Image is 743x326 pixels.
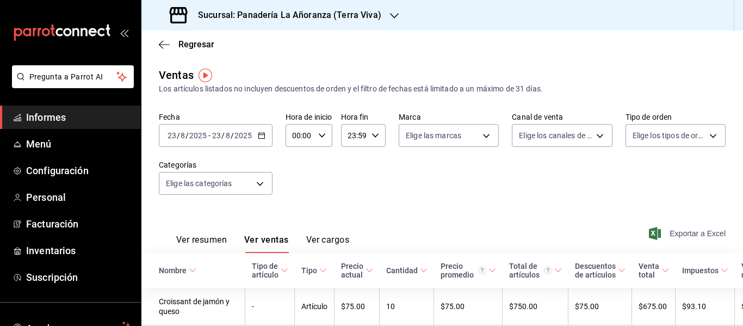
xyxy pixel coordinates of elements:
[244,235,289,245] font: Ver ventas
[176,234,349,253] div: pestañas de navegación
[234,131,252,140] input: ----
[231,131,234,140] font: /
[341,113,369,121] font: Hora fin
[286,113,332,121] font: Hora de inicio
[26,165,89,176] font: Configuración
[166,179,232,188] font: Elige las categorías
[26,112,66,123] font: Informes
[176,235,227,245] font: Ver resumen
[159,39,214,50] button: Regresar
[252,303,254,311] font: -
[221,131,225,140] font: /
[386,303,395,311] font: 10
[185,131,189,140] font: /
[575,262,616,279] font: Descuentos de artículos
[159,69,194,82] font: Ventas
[301,303,327,311] font: Artículo
[199,69,212,82] img: Marcador de información sobre herramientas
[519,131,606,140] font: Elige los canales de venta
[306,235,350,245] font: Ver cargos
[441,262,474,279] font: Precio promedio
[478,266,486,274] svg: Precio promedio = Total artículos / cantidad
[208,131,210,140] font: -
[167,131,177,140] input: --
[177,131,180,140] font: /
[225,131,231,140] input: --
[12,65,134,88] button: Pregunta a Parrot AI
[682,266,719,275] font: Impuestos
[406,131,461,140] font: Elige las marcas
[399,113,421,121] font: Marca
[301,266,317,275] font: Tipo
[341,262,363,279] font: Precio actual
[386,266,418,275] font: Cantidad
[8,79,134,90] a: Pregunta a Parrot AI
[252,262,288,279] span: Tipo de artículo
[189,131,207,140] input: ----
[178,39,214,50] font: Regresar
[441,303,465,311] font: $75.00
[341,303,365,311] font: $75.00
[626,113,672,121] font: Tipo de orden
[670,229,726,238] font: Exportar a Excel
[159,266,187,275] font: Nombre
[341,262,373,279] span: Precio actual
[441,262,496,279] span: Precio promedio
[159,161,196,169] font: Categorías
[575,262,626,279] span: Descuentos de artículos
[639,262,669,279] span: Venta total
[633,131,711,140] font: Elige los tipos de orden
[159,298,230,316] font: Croissant de jamón y queso
[180,131,185,140] input: --
[26,218,78,230] font: Facturación
[386,266,428,275] span: Cantidad
[120,28,128,37] button: abrir_cajón_menú
[651,227,726,240] button: Exportar a Excel
[26,138,52,150] font: Menú
[26,192,66,203] font: Personal
[198,10,381,20] font: Sucursal: Panadería La Añoranza (Terra Viva)
[639,262,659,279] font: Venta total
[682,303,706,311] font: $93.10
[512,113,563,121] font: Canal de venta
[544,266,552,274] svg: El total de artículos considera cambios de precios en los artículos así como costos adicionales p...
[682,266,728,275] span: Impuestos
[159,113,180,121] font: Fecha
[509,262,540,279] font: Total de artículos
[159,266,196,275] span: Nombre
[159,84,543,93] font: Los artículos listados no incluyen descuentos de orden y el filtro de fechas está limitado a un m...
[301,266,327,275] span: Tipo
[575,303,599,311] font: $75.00
[29,72,103,81] font: Pregunta a Parrot AI
[212,131,221,140] input: --
[26,272,78,283] font: Suscripción
[252,262,278,279] font: Tipo de artículo
[26,245,76,256] font: Inventarios
[509,303,537,311] font: $750.00
[509,262,562,279] span: Total de artículos
[639,303,667,311] font: $675.00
